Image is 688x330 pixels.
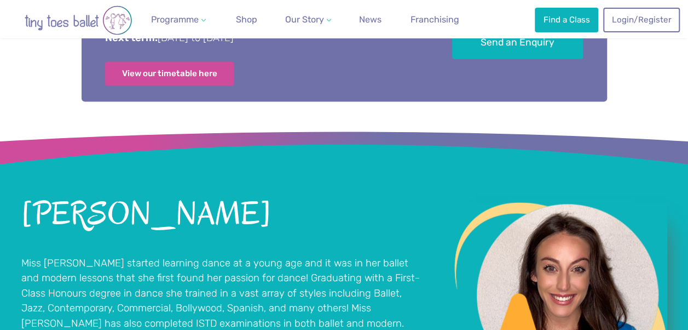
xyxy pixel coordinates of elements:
[105,61,234,86] a: View our timetable here
[359,14,381,25] span: News
[281,9,336,31] a: Our Story
[285,14,324,25] span: Our Story
[105,31,422,45] p: [DATE] to [DATE]
[151,14,199,25] span: Programme
[355,9,386,31] a: News
[452,27,583,59] a: Send an Enquiry
[147,9,210,31] a: Programme
[232,9,262,31] a: Shop
[21,198,421,231] h2: [PERSON_NAME]
[535,8,598,32] a: Find a Class
[406,9,464,31] a: Franchising
[603,8,680,32] a: Login/Register
[411,14,459,25] span: Franchising
[13,5,144,35] img: tiny toes ballet
[236,14,257,25] span: Shop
